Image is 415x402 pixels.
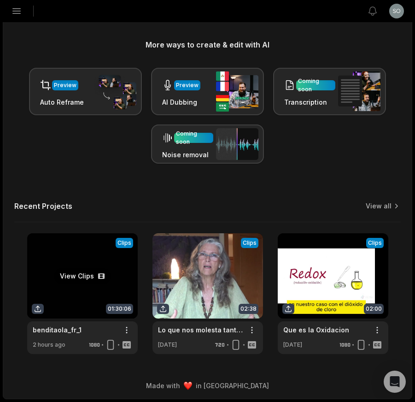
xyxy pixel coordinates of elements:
h2: Recent Projects [14,201,72,211]
h3: More ways to create & edit with AI [14,39,401,50]
img: transcription.png [338,71,380,111]
div: Made with in [GEOGRAPHIC_DATA] [12,381,403,390]
h3: AI Dubbing [162,97,200,107]
a: benditaola_fr_1 [33,325,82,335]
div: Preview [176,81,199,89]
div: Open Intercom Messenger [384,371,406,393]
img: ai_dubbing.png [216,71,258,112]
a: Lo que nos molesta tanto del otro [158,325,243,335]
a: View all [366,201,392,211]
div: Coming soon [298,77,333,94]
h3: Auto Reframe [40,97,84,107]
div: Preview [54,81,76,89]
div: Coming soon [176,130,211,146]
h3: Transcription [284,97,335,107]
img: auto_reframe.png [94,74,136,110]
h3: Noise removal [162,150,213,160]
img: heart emoji [184,382,192,390]
a: Que es la Oxidacion [283,325,349,335]
img: noise_removal.png [216,128,258,160]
